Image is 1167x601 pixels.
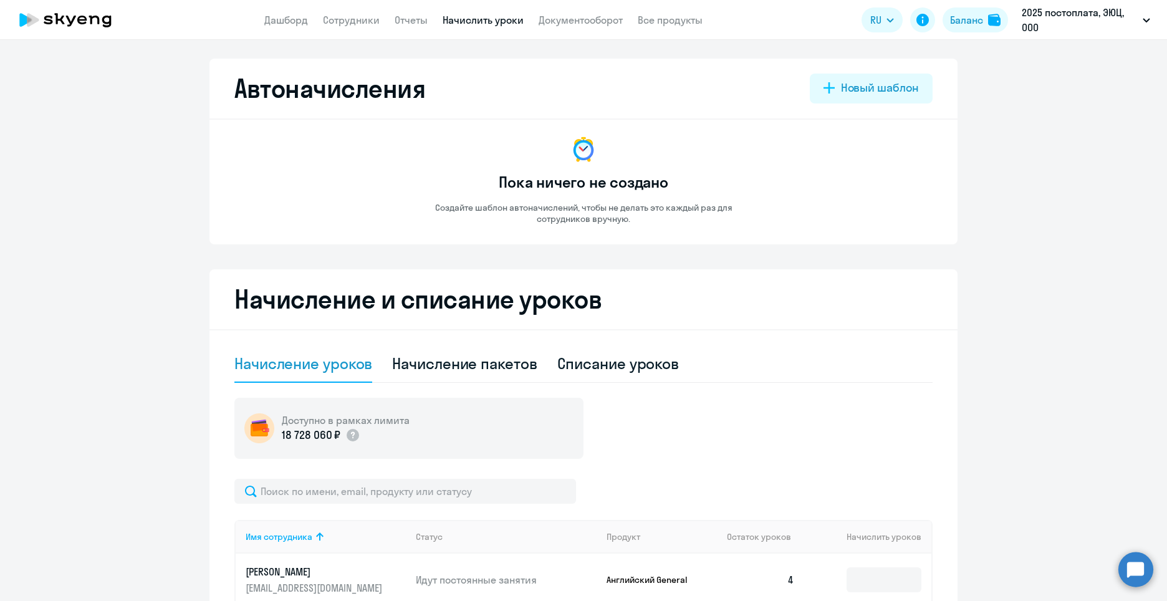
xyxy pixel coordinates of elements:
[727,531,791,542] span: Остаток уроков
[499,172,668,192] h3: Пока ничего не создано
[539,14,623,26] a: Документооборот
[246,565,385,579] p: [PERSON_NAME]
[416,531,443,542] div: Статус
[264,14,308,26] a: Дашборд
[988,14,1001,26] img: balance
[870,12,881,27] span: RU
[234,479,576,504] input: Поиск по имени, email, продукту или статусу
[862,7,903,32] button: RU
[409,202,758,224] p: Создайте шаблон автоначислений, чтобы не делать это каждый раз для сотрудников вручную.
[607,574,700,585] p: Английский General
[810,74,933,103] button: Новый шаблон
[416,531,597,542] div: Статус
[841,80,919,96] div: Новый шаблон
[246,531,406,542] div: Имя сотрудника
[246,581,385,595] p: [EMAIL_ADDRESS][DOMAIN_NAME]
[416,573,597,587] p: Идут постоянные занятия
[569,135,598,165] img: no-data
[1022,5,1138,35] p: 2025 постоплата, ЭЮЦ, ООО
[607,531,640,542] div: Продукт
[443,14,524,26] a: Начислить уроки
[323,14,380,26] a: Сотрудники
[804,520,931,554] th: Начислить уроков
[392,353,537,373] div: Начисление пакетов
[395,14,428,26] a: Отчеты
[282,427,340,443] p: 18 728 060 ₽
[282,413,410,427] h5: Доступно в рамках лимита
[244,413,274,443] img: wallet-circle.png
[234,353,372,373] div: Начисление уроков
[557,353,680,373] div: Списание уроков
[638,14,703,26] a: Все продукты
[943,7,1008,32] button: Балансbalance
[246,531,312,542] div: Имя сотрудника
[950,12,983,27] div: Баланс
[607,531,718,542] div: Продукт
[1016,5,1156,35] button: 2025 постоплата, ЭЮЦ, ООО
[727,531,804,542] div: Остаток уроков
[234,74,425,103] h2: Автоначисления
[234,284,933,314] h2: Начисление и списание уроков
[246,565,406,595] a: [PERSON_NAME][EMAIL_ADDRESS][DOMAIN_NAME]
